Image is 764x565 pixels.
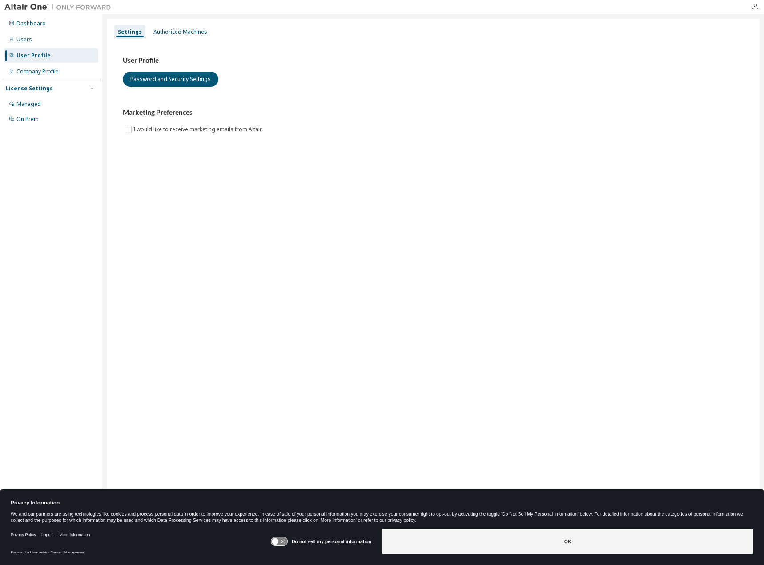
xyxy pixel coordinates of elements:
div: Authorized Machines [153,28,207,36]
div: License Settings [6,85,53,92]
div: On Prem [16,116,39,123]
img: Altair One [4,3,116,12]
div: Dashboard [16,20,46,27]
div: Settings [118,28,142,36]
label: I would like to receive marketing emails from Altair [133,124,264,135]
div: Company Profile [16,68,59,75]
h3: User Profile [123,56,744,65]
button: Password and Security Settings [123,72,218,87]
div: Users [16,36,32,43]
h3: Marketing Preferences [123,108,744,117]
div: Managed [16,101,41,108]
div: User Profile [16,52,51,59]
